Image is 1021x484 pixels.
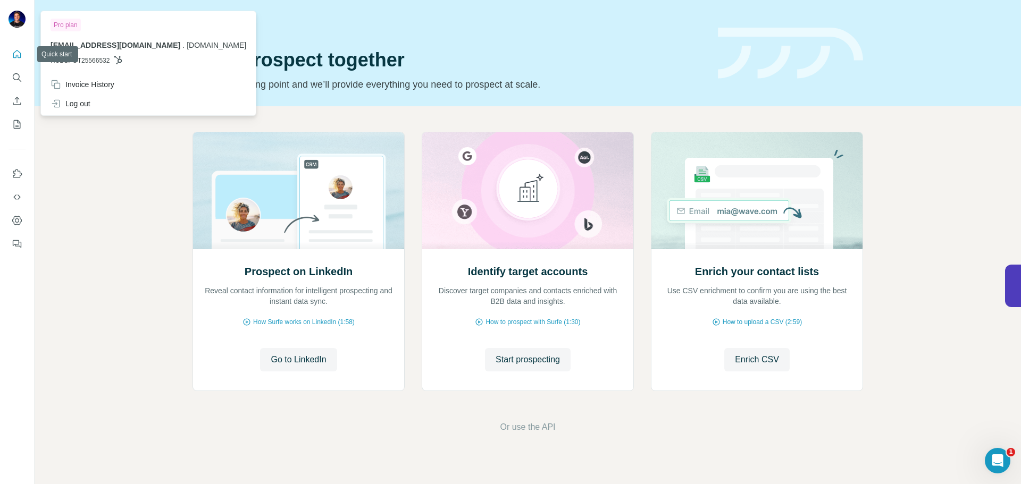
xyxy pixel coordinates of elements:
button: Search [9,68,26,87]
p: Reveal contact information for intelligent prospecting and instant data sync. [204,285,394,307]
p: Discover target companies and contacts enriched with B2B data and insights. [433,285,623,307]
button: Quick start [9,45,26,64]
span: HUBSPOT25566532 [51,56,110,65]
span: How to upload a CSV (2:59) [723,317,802,327]
button: Enrich CSV [724,348,790,371]
h1: Let’s prospect together [193,49,705,71]
button: My lists [9,115,26,134]
span: Start prospecting [496,353,560,366]
div: Invoice History [51,79,114,90]
p: Pick your starting point and we’ll provide everything you need to prospect at scale. [193,77,705,92]
span: . [182,41,185,49]
img: Enrich your contact lists [651,132,863,249]
span: Go to LinkedIn [271,353,326,366]
button: Or use the API [500,421,555,434]
button: Feedback [9,234,26,253]
img: Identify target accounts [422,132,634,249]
iframe: Intercom live chat [985,448,1010,473]
img: Prospect on LinkedIn [193,132,405,249]
button: Go to LinkedIn [260,348,337,371]
button: Enrich CSV [9,91,26,111]
h2: Identify target accounts [468,264,588,279]
div: Log out [51,98,90,109]
img: banner [718,28,863,79]
h2: Prospect on LinkedIn [245,264,353,279]
h2: Enrich your contact lists [695,264,819,279]
p: Use CSV enrichment to confirm you are using the best data available. [662,285,852,307]
div: Quick start [193,20,705,30]
span: How to prospect with Surfe (1:30) [486,317,580,327]
span: [EMAIL_ADDRESS][DOMAIN_NAME] [51,41,180,49]
button: Use Surfe API [9,188,26,207]
span: Enrich CSV [735,353,779,366]
span: [DOMAIN_NAME] [187,41,246,49]
span: How Surfe works on LinkedIn (1:58) [253,317,355,327]
button: Use Surfe on LinkedIn [9,164,26,183]
div: Pro plan [51,19,81,31]
span: 1 [1007,448,1015,456]
button: Start prospecting [485,348,571,371]
img: Avatar [9,11,26,28]
button: Dashboard [9,211,26,230]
